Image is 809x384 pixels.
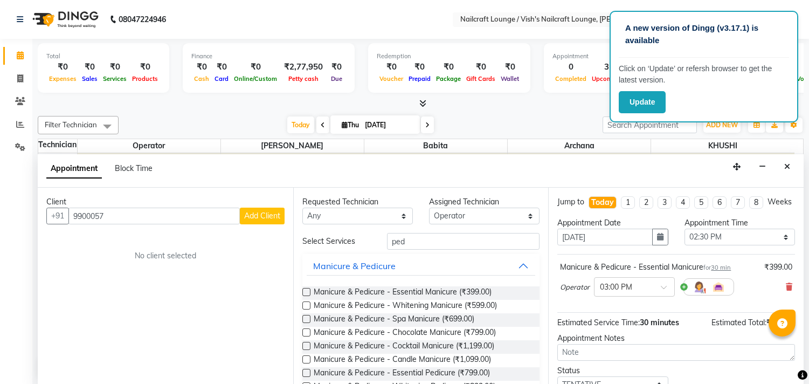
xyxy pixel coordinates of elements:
[711,318,766,327] span: Estimated Total:
[240,208,285,224] button: Add Client
[362,117,416,133] input: 2025-09-04
[764,341,798,373] iframe: chat widget
[314,367,490,381] span: Manicure & Pedicure - Essential Pedicure (₹799.00)
[314,286,492,300] span: Manicure & Pedicure - Essential Manicure (₹399.00)
[79,75,100,83] span: Sales
[552,61,589,73] div: 0
[557,196,584,208] div: Jump to
[302,196,413,208] div: Requested Technician
[658,196,672,209] li: 3
[377,75,406,83] span: Voucher
[46,52,161,61] div: Total
[38,139,77,150] div: Technician
[46,61,79,73] div: ₹0
[779,159,795,175] button: Close
[221,139,364,153] span: [PERSON_NAME]
[464,61,498,73] div: ₹0
[191,52,346,61] div: Finance
[557,333,795,344] div: Appointment Notes
[129,75,161,83] span: Products
[286,75,321,83] span: Petty cash
[557,318,640,327] span: Estimated Service Time:
[45,120,97,129] span: Filter Technician
[313,259,396,272] div: Manicure & Pedicure
[557,365,668,376] div: Status
[640,318,679,327] span: 30 minutes
[115,163,153,173] span: Block Time
[619,63,789,86] p: Click on ‘Update’ or refersh browser to get the latest version.
[498,75,522,83] span: Wallet
[589,75,624,83] span: Upcoming
[68,208,240,224] input: Search by Name/Mobile/Email/Code
[560,262,731,273] div: Manicure & Pedicure - Essential Manicure
[79,61,100,73] div: ₹0
[749,196,763,209] li: 8
[327,61,346,73] div: ₹0
[212,75,231,83] span: Card
[27,4,101,35] img: logo
[44,153,77,164] div: 8:00 AM
[339,121,362,129] span: Thu
[387,233,540,250] input: Search by service name
[72,250,259,262] div: No client selected
[129,61,161,73] div: ₹0
[711,264,731,271] span: 30 min
[764,262,792,273] div: ₹399.00
[703,264,731,271] small: for
[377,52,522,61] div: Redemption
[46,75,79,83] span: Expenses
[119,4,166,35] b: 08047224946
[46,196,285,208] div: Client
[46,159,102,179] span: Appointment
[464,75,498,83] span: Gift Cards
[364,139,507,153] span: Babita
[244,211,280,221] span: Add Client
[693,280,706,293] img: Hairdresser.png
[703,118,741,133] button: ADD NEW
[552,75,589,83] span: Completed
[314,327,496,340] span: Manicure & Pedicure - Chocolate Manicure (₹799.00)
[377,61,406,73] div: ₹0
[46,208,69,224] button: +91
[589,61,624,73] div: 3
[508,139,651,153] span: Archana
[231,75,280,83] span: Online/Custom
[314,340,494,354] span: Manicure & Pedicure - Cocktail Manicure (₹1,199.00)
[294,236,379,247] div: Select Services
[560,282,590,293] span: Operator
[621,196,635,209] li: 1
[766,318,795,327] span: ₹399.00
[314,313,474,327] span: Manicure & Pedicure - Spa Manicure (₹699.00)
[619,91,666,113] button: Update
[100,75,129,83] span: Services
[314,354,491,367] span: Manicure & Pedicure - Candle Manicure (₹1,099.00)
[651,139,794,153] span: KHUSHI
[712,280,725,293] img: Interior.png
[603,116,697,133] input: Search Appointment
[406,61,433,73] div: ₹0
[307,256,536,276] button: Manicure & Pedicure
[406,75,433,83] span: Prepaid
[731,196,745,209] li: 7
[694,196,708,209] li: 5
[557,217,668,229] div: Appointment Date
[557,229,652,245] input: yyyy-mm-dd
[287,116,314,133] span: Today
[767,196,792,208] div: Weeks
[328,75,345,83] span: Due
[684,217,795,229] div: Appointment Time
[314,300,497,313] span: Manicure & Pedicure - Whitening Manicure (₹599.00)
[231,61,280,73] div: ₹0
[498,61,522,73] div: ₹0
[591,197,614,208] div: Today
[100,61,129,73] div: ₹0
[433,61,464,73] div: ₹0
[429,196,540,208] div: Assigned Technician
[212,61,231,73] div: ₹0
[552,52,686,61] div: Appointment
[280,61,327,73] div: ₹2,77,950
[191,61,212,73] div: ₹0
[639,196,653,209] li: 2
[625,22,783,46] p: A new version of Dingg (v3.17.1) is available
[676,196,690,209] li: 4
